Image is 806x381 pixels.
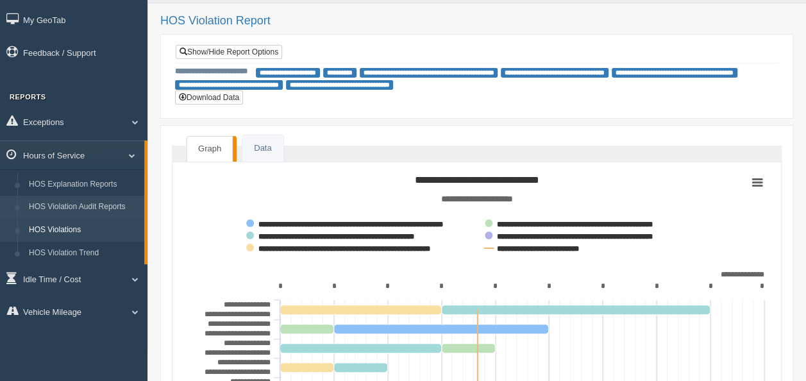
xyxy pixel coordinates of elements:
button: Download Data [175,90,243,105]
a: HOS Violation Audit Reports [23,196,144,219]
h2: HOS Violation Report [160,15,793,28]
a: HOS Explanation Reports [23,173,144,196]
a: HOS Violations [23,219,144,242]
a: Data [242,135,283,162]
a: HOS Violation Trend [23,242,144,265]
a: Show/Hide Report Options [176,45,282,59]
a: Graph [187,136,233,162]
